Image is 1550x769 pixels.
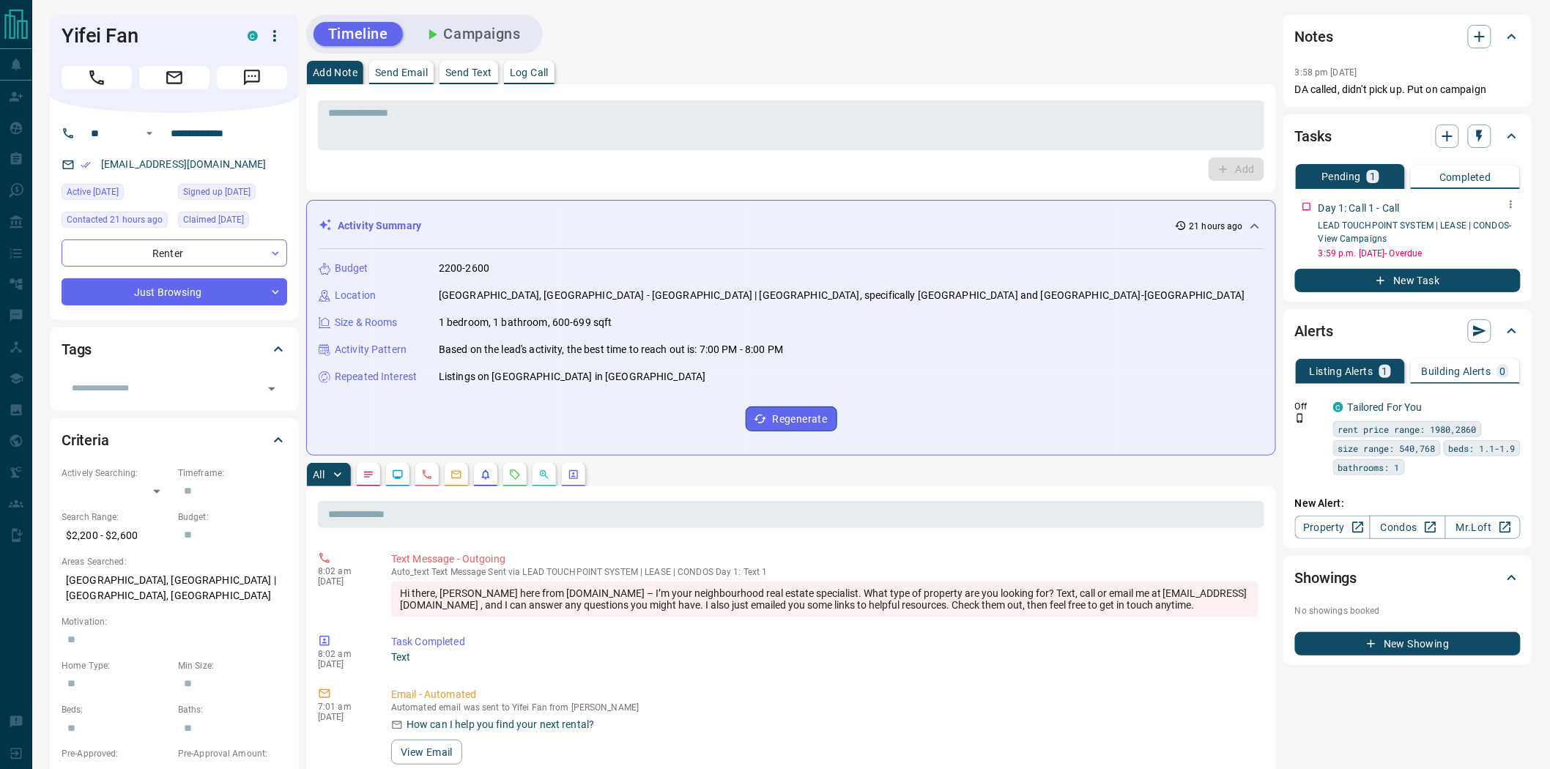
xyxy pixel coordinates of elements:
[391,702,1258,713] p: Automated email was sent to Yifei Fan from [PERSON_NAME]
[178,467,287,480] p: Timeframe:
[1295,566,1357,590] h2: Showings
[1319,220,1512,244] a: LEAD TOUCHPOINT SYSTEM | LEASE | CONDOS- View Campaigns
[1370,171,1376,182] p: 1
[313,469,325,480] p: All
[1333,402,1343,412] div: condos.ca
[1319,201,1400,216] p: Day 1: Call 1 - Call
[62,524,171,548] p: $2,200 - $2,600
[1422,366,1491,376] p: Building Alerts
[1500,366,1506,376] p: 0
[141,125,158,142] button: Open
[62,332,287,367] div: Tags
[318,649,369,659] p: 8:02 am
[67,185,119,199] span: Active [DATE]
[1295,560,1521,595] div: Showings
[81,160,91,170] svg: Email Verified
[1295,496,1521,511] p: New Alert:
[1295,632,1521,655] button: New Showing
[1439,172,1491,182] p: Completed
[375,67,428,78] p: Send Email
[335,369,417,384] p: Repeated Interest
[318,576,369,587] p: [DATE]
[1295,67,1357,78] p: 3:58 pm [DATE]
[1338,460,1400,475] span: bathrooms: 1
[178,510,287,524] p: Budget:
[538,469,550,480] svg: Opportunities
[391,567,429,577] span: auto_text
[139,66,209,89] span: Email
[62,428,109,452] h2: Criteria
[62,239,287,267] div: Renter
[62,423,287,458] div: Criteria
[335,342,407,357] p: Activity Pattern
[248,31,258,41] div: condos.ca
[1295,400,1324,413] p: Off
[62,66,132,89] span: Call
[510,67,549,78] p: Log Call
[1295,413,1305,423] svg: Push Notification Only
[1295,82,1521,97] p: DA called, didn't pick up. Put on campaign
[1295,319,1333,343] h2: Alerts
[1382,366,1388,376] p: 1
[262,379,282,399] button: Open
[1319,247,1521,260] p: 3:59 p.m. [DATE] - Overdue
[391,551,1258,567] p: Text Message - Outgoing
[1295,604,1521,617] p: No showings booked
[1190,220,1243,233] p: 21 hours ago
[217,66,287,89] span: Message
[439,261,489,276] p: 2200-2600
[1338,422,1477,436] span: rent price range: 1980,2860
[1295,516,1371,539] a: Property
[178,212,287,232] div: Thu Nov 19 2020
[62,703,171,716] p: Beds:
[183,212,244,227] span: Claimed [DATE]
[1295,313,1521,349] div: Alerts
[568,469,579,480] svg: Agent Actions
[318,702,369,712] p: 7:01 am
[314,22,403,46] button: Timeline
[407,717,594,732] p: How can I help you find your next rental?
[183,185,251,199] span: Signed up [DATE]
[1295,19,1521,54] div: Notes
[62,184,171,204] div: Mon Aug 11 2025
[62,338,92,361] h2: Tags
[1445,516,1521,539] a: Mr.Loft
[1321,171,1361,182] p: Pending
[178,659,287,672] p: Min Size:
[1310,366,1373,376] p: Listing Alerts
[392,469,404,480] svg: Lead Browsing Activity
[101,158,267,170] a: [EMAIL_ADDRESS][DOMAIN_NAME]
[439,369,706,384] p: Listings on [GEOGRAPHIC_DATA] in [GEOGRAPHIC_DATA]
[318,659,369,669] p: [DATE]
[746,406,837,431] button: Regenerate
[1449,441,1516,456] span: beds: 1.1-1.9
[1348,401,1423,413] a: Tailored For You
[421,469,433,480] svg: Calls
[363,469,374,480] svg: Notes
[62,659,171,672] p: Home Type:
[313,67,357,78] p: Add Note
[450,469,462,480] svg: Emails
[62,467,171,480] p: Actively Searching:
[439,288,1245,303] p: [GEOGRAPHIC_DATA], [GEOGRAPHIC_DATA] - [GEOGRAPHIC_DATA] | [GEOGRAPHIC_DATA], specifically [GEOGR...
[509,469,521,480] svg: Requests
[391,650,1258,665] p: Text
[391,582,1258,617] div: Hi there, [PERSON_NAME] here from [DOMAIN_NAME] – I’m your neighbourhood real estate specialist. ...
[62,278,287,305] div: Just Browsing
[178,703,287,716] p: Baths:
[318,712,369,722] p: [DATE]
[1295,25,1333,48] h2: Notes
[62,24,226,48] h1: Yifei Fan
[445,67,492,78] p: Send Text
[62,568,287,608] p: [GEOGRAPHIC_DATA], [GEOGRAPHIC_DATA] | [GEOGRAPHIC_DATA], [GEOGRAPHIC_DATA]
[318,566,369,576] p: 8:02 am
[1295,119,1521,154] div: Tasks
[409,22,535,46] button: Campaigns
[319,212,1264,239] div: Activity Summary21 hours ago
[62,212,171,232] div: Tue Aug 12 2025
[391,740,462,765] button: View Email
[62,747,171,760] p: Pre-Approved:
[480,469,492,480] svg: Listing Alerts
[391,634,1258,650] p: Task Completed
[335,315,398,330] p: Size & Rooms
